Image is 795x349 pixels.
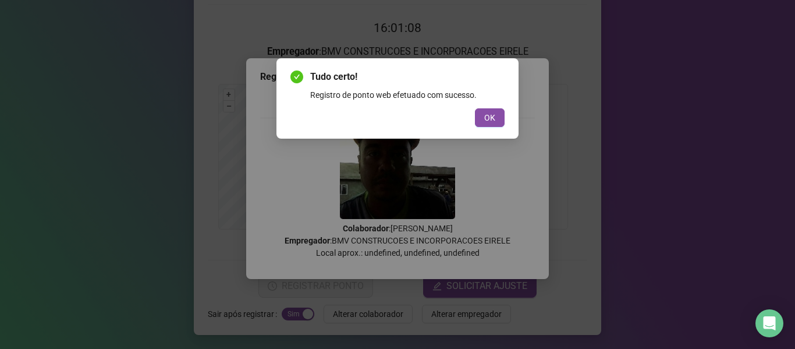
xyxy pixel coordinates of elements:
div: Registro de ponto web efetuado com sucesso. [310,89,505,101]
span: Tudo certo! [310,70,505,84]
div: Open Intercom Messenger [755,309,783,337]
span: check-circle [290,70,303,83]
span: OK [484,111,495,124]
button: OK [475,108,505,127]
